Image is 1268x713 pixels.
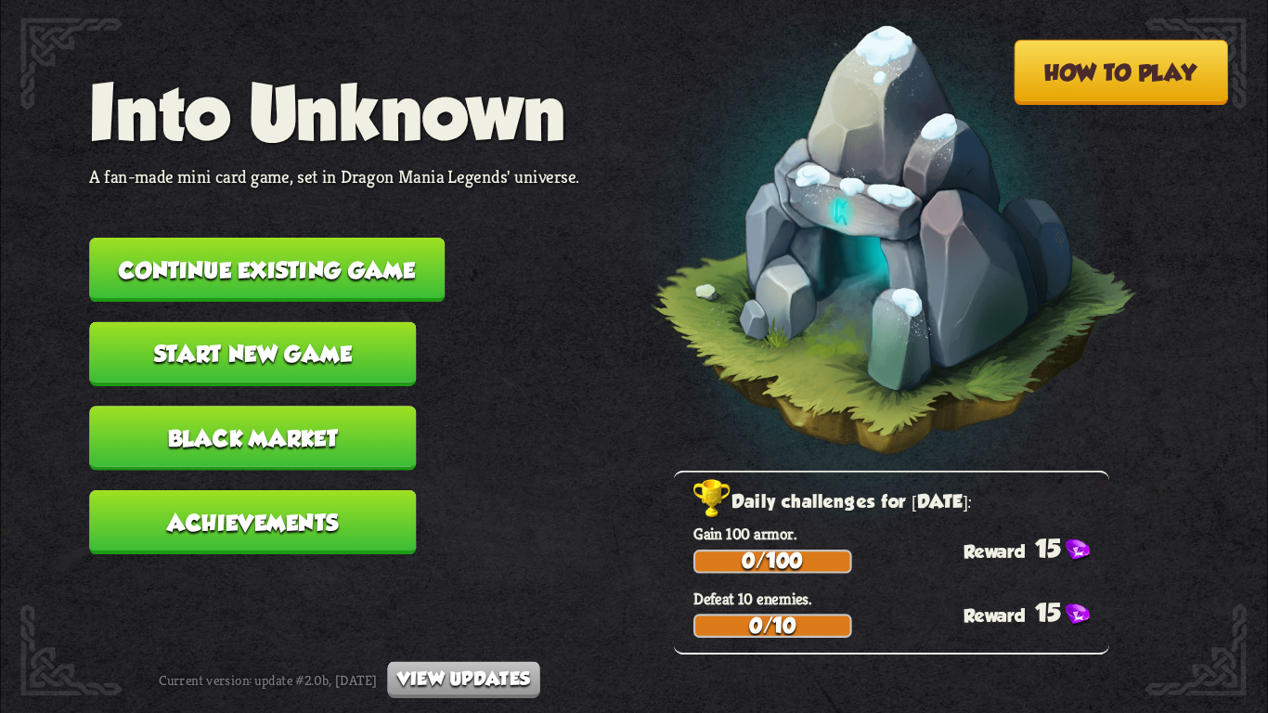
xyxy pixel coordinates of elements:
p: Gain 100 armor. [693,524,1109,544]
button: View updates [387,662,539,698]
button: Black Market [89,406,416,470]
div: 15 [964,534,1109,563]
button: Continue existing game [89,238,445,302]
div: 0/100 [695,551,849,571]
p: Defeat 10 enemies. [693,589,1109,609]
button: Start new game [89,322,416,386]
p: A fan-made mini card game, set in Dragon Mania Legends' universe. [89,165,579,188]
button: Achievements [89,490,416,554]
h1: Into Unknown [89,70,579,156]
div: 15 [964,599,1109,628]
div: Current version: update #2.0b, [DATE] [159,662,540,698]
h2: Daily challenges for [DATE]: [693,487,1109,519]
img: Golden_Trophy_Icon.png [693,479,731,519]
button: How to play [1014,40,1228,105]
div: 0/10 [695,616,849,635]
